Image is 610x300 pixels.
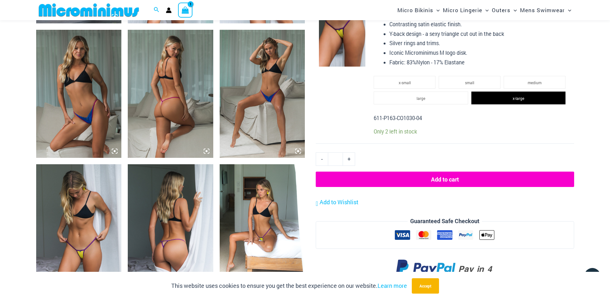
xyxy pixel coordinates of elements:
[565,2,571,18] span: Menu Toggle
[396,2,441,18] a: Micro BikinisMenu ToggleMenu Toggle
[128,30,213,158] img: Indiana Blue Pink 6064 Thong
[343,152,355,166] a: +
[178,3,193,17] a: View Shopping Cart, 1 items
[518,2,573,18] a: Mens SwimwearMenu ToggleMenu Toggle
[441,2,490,18] a: Micro LingerieMenu ToggleMenu Toggle
[374,113,569,123] p: 611-P163-CO1030-04
[320,198,358,206] span: Add to Wishlist
[374,128,569,135] p: Only 2 left in stock
[513,96,524,101] span: x-large
[439,76,500,89] li: small
[389,48,569,58] li: Iconic Microminimus M logo disk.
[36,164,122,292] img: Ivy Yellow Purple 611 Micro Thong
[520,2,565,18] span: Mens Swimwear
[220,164,305,292] img: Ivy Yellow Purple 611 Micro Thong
[36,3,142,17] img: MM SHOP LOGO FLAT
[397,2,433,18] span: Micro Bikinis
[389,58,569,67] li: Fabric: 83%Nylon - 17% Elastane
[374,92,468,104] li: large
[443,2,482,18] span: Micro Lingerie
[399,80,411,85] span: x-small
[328,152,343,166] input: Product quantity
[433,2,440,18] span: Menu Toggle
[528,80,541,85] span: medium
[395,1,574,19] nav: Site Navigation
[465,80,474,85] span: small
[316,198,358,207] a: Add to Wishlist
[412,278,439,294] button: Accept
[316,152,328,166] a: -
[36,30,122,158] img: Indiana Blue Pink 6064 Thong
[378,282,407,289] a: Learn more
[492,2,510,18] span: Outers
[389,38,569,48] li: Silver rings and trims.
[128,164,213,292] img: Ivy Yellow Purple 611 Micro Thong
[154,6,159,14] a: Search icon link
[389,29,569,39] li: Y-back design - a sexy triangle cut out in the back
[171,281,407,291] p: This website uses cookies to ensure you get the best experience on our website.
[482,2,489,18] span: Menu Toggle
[408,216,482,226] legend: Guaranteed Safe Checkout
[166,7,172,13] a: Account icon link
[510,2,517,18] span: Menu Toggle
[316,172,574,187] button: Add to cart
[389,20,569,29] li: Contrasting satin elastic finish.
[417,96,425,101] span: large
[490,2,518,18] a: OutersMenu ToggleMenu Toggle
[504,76,565,89] li: medium
[471,92,565,104] li: x-large
[220,30,305,158] img: Indiana Blue Pink 6064 Thong
[374,76,435,89] li: x-small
